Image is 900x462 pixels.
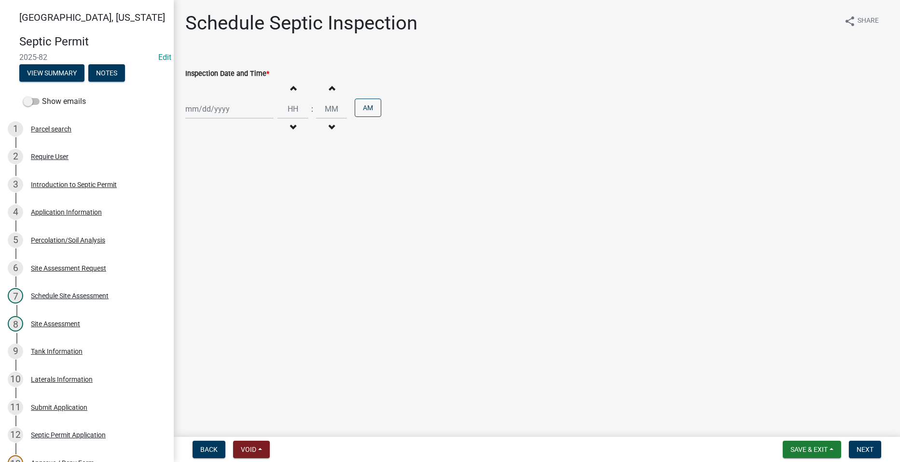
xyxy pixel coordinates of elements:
[19,64,84,82] button: View Summary
[31,181,117,188] div: Introduction to Septic Permit
[19,12,165,23] span: [GEOGRAPHIC_DATA], [US_STATE]
[8,260,23,276] div: 6
[8,149,23,164] div: 2
[31,265,106,272] div: Site Assessment Request
[19,53,154,62] span: 2025-82
[857,446,873,453] span: Next
[19,35,166,49] h4: Septic Permit
[31,432,106,438] div: Septic Permit Application
[233,441,270,458] button: Void
[158,53,171,62] a: Edit
[31,209,102,216] div: Application Information
[19,70,84,77] wm-modal-confirm: Summary
[31,292,109,299] div: Schedule Site Assessment
[88,70,125,77] wm-modal-confirm: Notes
[31,320,80,327] div: Site Assessment
[158,53,171,62] wm-modal-confirm: Edit Application Number
[8,427,23,443] div: 12
[241,446,256,453] span: Void
[858,15,879,27] span: Share
[200,446,218,453] span: Back
[31,404,87,411] div: Submit Application
[844,15,856,27] i: share
[355,99,381,117] button: AM
[8,372,23,387] div: 10
[31,376,93,383] div: Laterals Information
[31,126,71,132] div: Parcel search
[8,121,23,137] div: 1
[31,348,83,355] div: Tank Information
[836,12,886,30] button: shareShare
[31,153,69,160] div: Require User
[790,446,828,453] span: Save & Exit
[23,96,86,107] label: Show emails
[8,204,23,220] div: 4
[8,177,23,192] div: 3
[8,316,23,332] div: 8
[193,441,225,458] button: Back
[185,12,417,35] h1: Schedule Septic Inspection
[849,441,881,458] button: Next
[783,441,841,458] button: Save & Exit
[316,99,347,119] input: Minutes
[8,288,23,303] div: 7
[8,400,23,415] div: 11
[185,71,269,77] label: Inspection Date and Time
[308,103,316,115] div: :
[185,99,274,119] input: mm/dd/yyyy
[277,99,308,119] input: Hours
[8,344,23,359] div: 9
[31,237,105,244] div: Percolation/Soil Analysis
[8,232,23,248] div: 5
[88,64,125,82] button: Notes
